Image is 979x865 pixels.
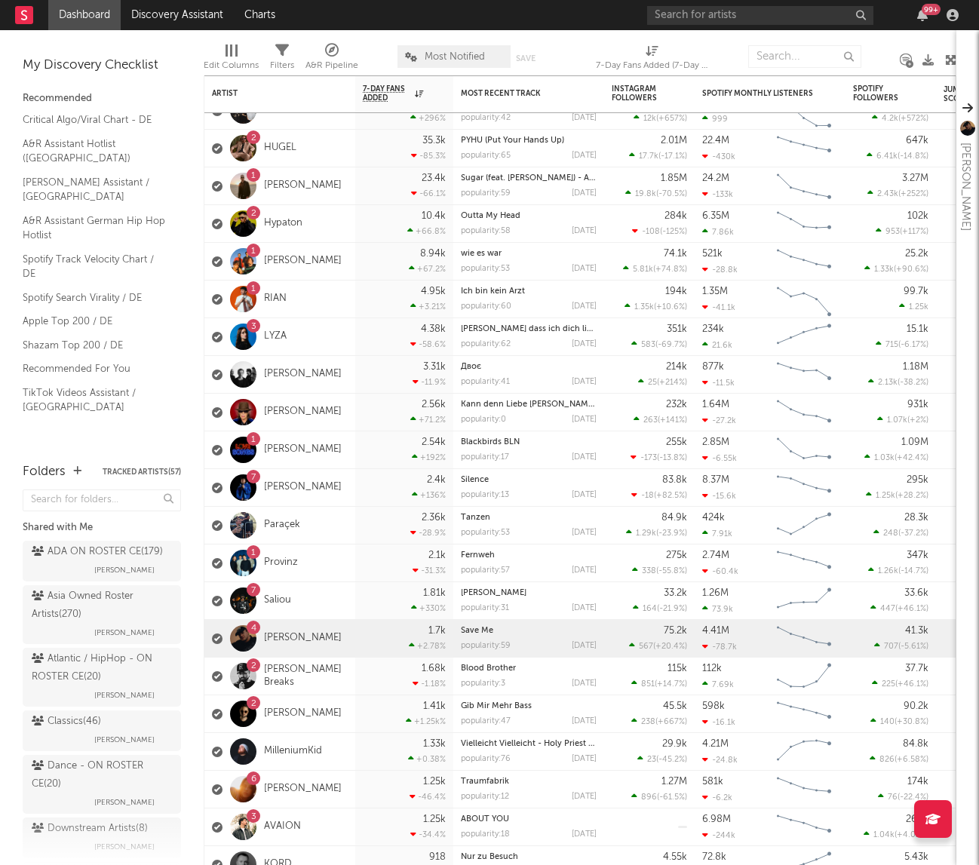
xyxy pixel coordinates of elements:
[596,38,709,81] div: 7-Day Fans Added (7-Day Fans Added)
[461,476,489,484] a: Silence
[23,385,166,416] a: TikTok Videos Assistant / [GEOGRAPHIC_DATA]
[461,416,506,424] div: popularity: 0
[23,710,181,751] a: Classics(46)[PERSON_NAME]
[882,115,898,123] span: 4.2k
[32,587,168,624] div: Asia Owned Roster Artists ( 270 )
[410,302,446,311] div: +3.21 %
[461,174,597,183] div: Sugar (feat. Francesco Yates) - ALOK Remix
[625,302,687,311] div: ( )
[702,324,724,334] div: 234k
[461,627,493,635] a: Save Me
[23,112,166,128] a: Critical Algo/Viral Chart - DE
[864,452,928,462] div: ( )
[461,551,495,560] a: Fernweh
[409,264,446,274] div: +67.2 %
[412,452,446,462] div: +192 %
[572,302,597,311] div: [DATE]
[572,114,597,122] div: [DATE]
[702,136,729,146] div: 22.4M
[461,250,597,258] div: wie es war
[770,243,838,281] svg: Chart title
[23,585,181,644] a: Asia Owned Roster Artists(270)[PERSON_NAME]
[702,453,737,463] div: -6.55k
[461,136,564,145] a: PYHU (Put Your Hands Up)
[625,189,687,198] div: ( )
[412,490,446,500] div: +136 %
[658,341,685,349] span: -69.7 %
[461,589,526,597] a: [PERSON_NAME]
[461,212,520,220] a: Outta My Head
[32,543,163,561] div: ADA ON ROSTER CE ( 179 )
[866,490,928,500] div: ( )
[572,529,597,537] div: [DATE]
[411,151,446,161] div: -85.3 %
[264,821,301,833] a: AVAION
[572,189,597,198] div: [DATE]
[264,557,298,569] a: Provinz
[643,115,656,123] span: 12k
[23,213,166,244] a: A&R Assistant German Hip Hop Hotlist
[572,416,597,424] div: [DATE]
[23,251,166,282] a: Spotify Track Velocity Chart / DE
[770,431,838,469] svg: Chart title
[421,324,446,334] div: 4.38k
[647,6,873,25] input: Search for artists
[461,491,509,499] div: popularity: 13
[904,513,928,523] div: 28.3k
[264,293,287,305] a: RIAN
[461,152,511,160] div: popularity: 65
[461,189,511,198] div: popularity: 59
[702,89,815,98] div: Spotify Monthly Listeners
[702,189,733,199] div: -133k
[634,415,687,425] div: ( )
[461,476,597,484] div: Silence
[922,4,941,15] div: 99 +
[636,529,656,538] span: 1.29k
[659,379,685,387] span: +214 %
[461,250,502,258] a: wie es war
[270,57,294,75] div: Filters
[212,89,325,98] div: Artist
[910,416,926,425] span: +2 %
[878,379,898,387] span: 2.13k
[461,778,509,786] a: Traumfabrik
[885,341,898,349] span: 715
[770,167,838,205] svg: Chart title
[94,686,155,704] span: [PERSON_NAME]
[94,731,155,749] span: [PERSON_NAME]
[906,136,928,146] div: 647k
[23,360,166,377] a: Recommended For You
[23,136,166,167] a: A&R Assistant Hotlist ([GEOGRAPHIC_DATA])
[572,491,597,499] div: [DATE]
[867,151,928,161] div: ( )
[264,368,342,381] a: [PERSON_NAME]
[702,378,735,388] div: -11.5k
[702,114,728,124] div: 999
[648,379,657,387] span: 25
[23,755,181,814] a: Dance - ON ROSTER CE(20)[PERSON_NAME]
[264,142,296,155] a: HUGEL
[410,113,446,123] div: +296 %
[461,363,597,371] div: Двоє
[748,45,861,68] input: Search...
[660,416,685,425] span: +141 %
[572,453,597,462] div: [DATE]
[770,318,838,356] svg: Chart title
[631,490,687,500] div: ( )
[667,324,687,334] div: 351k
[94,793,155,811] span: [PERSON_NAME]
[902,228,926,236] span: +117 %
[867,189,928,198] div: ( )
[904,287,928,296] div: 99.7k
[420,249,446,259] div: 8.94k
[461,265,510,273] div: popularity: 53
[907,551,928,560] div: 347k
[461,89,574,98] div: Most Recent Track
[413,377,446,387] div: -11.9 %
[635,190,656,198] span: 19.8k
[631,452,687,462] div: ( )
[23,290,166,306] a: Spotify Search Virality / DE
[363,84,411,103] span: 7-Day Fans Added
[596,57,709,75] div: 7-Day Fans Added (7-Day Fans Added)
[631,339,687,349] div: ( )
